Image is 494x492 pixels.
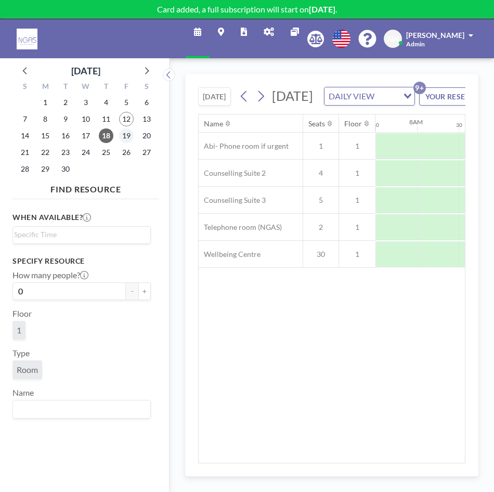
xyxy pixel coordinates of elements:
[99,95,113,110] span: Thursday, September 4, 2025
[76,81,96,94] div: W
[272,88,313,103] span: [DATE]
[199,169,266,178] span: Counselling Suite 2
[18,128,32,143] span: Sunday, September 14, 2025
[13,400,150,418] div: Search for option
[17,29,37,49] img: organization-logo
[324,87,414,105] div: Search for option
[303,250,339,259] span: 30
[126,282,138,300] button: -
[199,196,266,205] span: Counselling Suite 3
[138,282,151,300] button: +
[38,128,53,143] span: Monday, September 15, 2025
[71,63,100,78] div: [DATE]
[303,196,339,205] span: 5
[309,4,335,14] b: [DATE]
[327,89,376,103] span: DAILY VIEW
[58,162,73,176] span: Tuesday, September 30, 2025
[13,227,150,242] div: Search for option
[56,81,76,94] div: T
[339,223,375,232] span: 1
[99,145,113,160] span: Thursday, September 25, 2025
[378,89,397,103] input: Search for option
[139,95,154,110] span: Saturday, September 6, 2025
[99,112,113,126] span: Thursday, September 11, 2025
[406,31,464,40] span: [PERSON_NAME]
[199,250,261,259] span: Wellbeing Centre
[18,162,32,176] span: Sunday, September 28, 2025
[99,128,113,143] span: Thursday, September 18, 2025
[38,162,53,176] span: Monday, September 29, 2025
[12,256,151,266] h3: Specify resource
[406,40,425,48] span: Admin
[344,119,362,128] div: Floor
[339,169,375,178] span: 1
[58,95,73,110] span: Tuesday, September 2, 2025
[79,128,93,143] span: Wednesday, September 17, 2025
[456,122,462,128] div: 30
[14,403,145,416] input: Search for option
[35,81,56,94] div: M
[38,95,53,110] span: Monday, September 1, 2025
[373,122,379,128] div: 30
[15,81,35,94] div: S
[139,112,154,126] span: Saturday, September 13, 2025
[303,141,339,151] span: 1
[96,81,116,94] div: T
[204,119,223,128] div: Name
[139,145,154,160] span: Saturday, September 27, 2025
[58,128,73,143] span: Tuesday, September 16, 2025
[79,95,93,110] span: Wednesday, September 3, 2025
[58,112,73,126] span: Tuesday, September 9, 2025
[339,141,375,151] span: 1
[12,348,30,358] label: Type
[79,112,93,126] span: Wednesday, September 10, 2025
[18,112,32,126] span: Sunday, September 7, 2025
[12,387,34,398] label: Name
[339,196,375,205] span: 1
[38,145,53,160] span: Monday, September 22, 2025
[198,87,231,106] button: [DATE]
[339,250,375,259] span: 1
[387,34,399,44] span: AW
[413,82,426,94] p: 9+
[409,118,423,126] div: 8AM
[116,81,136,94] div: F
[58,145,73,160] span: Tuesday, September 23, 2025
[199,223,282,232] span: Telephone room (NGAS)
[139,128,154,143] span: Saturday, September 20, 2025
[79,145,93,160] span: Wednesday, September 24, 2025
[17,325,21,335] span: 1
[119,128,134,143] span: Friday, September 19, 2025
[18,145,32,160] span: Sunday, September 21, 2025
[199,141,289,151] span: Abi- Phone room if urgent
[12,308,32,319] label: Floor
[12,180,159,195] h4: FIND RESOURCE
[119,145,134,160] span: Friday, September 26, 2025
[12,270,88,280] label: How many people?
[38,112,53,126] span: Monday, September 8, 2025
[119,112,134,126] span: Friday, September 12, 2025
[303,169,339,178] span: 4
[17,365,38,375] span: Room
[119,95,134,110] span: Friday, September 5, 2025
[308,119,325,128] div: Seats
[136,81,157,94] div: S
[14,229,145,240] input: Search for option
[303,223,339,232] span: 2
